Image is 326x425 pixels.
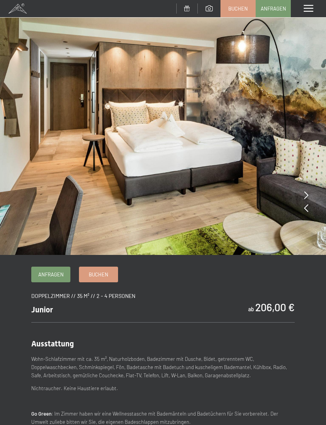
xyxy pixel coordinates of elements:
[32,267,70,282] a: Anfragen
[255,301,295,313] b: 206,00 €
[31,292,135,299] span: Doppelzimmer // 35 m² // 2 - 4 Personen
[256,0,290,17] a: Anfragen
[89,271,108,278] span: Buchen
[31,305,53,314] span: Junior
[31,355,295,379] p: Wohn-Schlafzimmer mit ca. 35 m², Naturholzboden, Badezimmer mit Dusche, Bidet, getrenntem WC, Dop...
[31,339,74,348] span: Ausstattung
[261,5,286,12] span: Anfragen
[31,411,52,417] strong: Go Green
[31,384,295,393] p: Nichtraucher. Keine Haustiere erlaubt.
[248,306,254,312] span: ab
[228,5,248,12] span: Buchen
[38,271,64,278] span: Anfragen
[79,267,118,282] a: Buchen
[221,0,255,17] a: Buchen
